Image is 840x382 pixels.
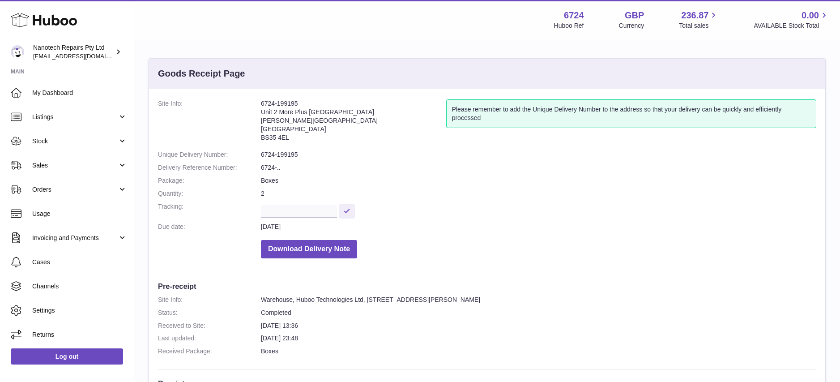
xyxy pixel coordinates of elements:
div: Currency [619,21,644,30]
button: Download Delivery Note [261,240,357,258]
span: Stock [32,137,118,146]
a: 0.00 AVAILABLE Stock Total [754,9,829,30]
dd: 6724-199195 [261,150,816,159]
span: 236.87 [681,9,708,21]
img: info@nanotechrepairs.com [11,45,24,59]
dd: Warehouse, Huboo Technologies Ltd, [STREET_ADDRESS][PERSON_NAME] [261,296,816,304]
h3: Goods Receipt Page [158,68,245,80]
span: Channels [32,282,127,291]
dd: [DATE] 13:36 [261,322,816,330]
dt: Tracking: [158,202,261,218]
dt: Received to Site: [158,322,261,330]
dt: Quantity: [158,189,261,198]
address: 6724-199195 Unit 2 More Plus [GEOGRAPHIC_DATA] [PERSON_NAME][GEOGRAPHIC_DATA] [GEOGRAPHIC_DATA] B... [261,99,446,146]
a: Log out [11,348,123,365]
dt: Received Package: [158,347,261,356]
span: Sales [32,161,118,170]
dd: 2 [261,189,816,198]
span: Total sales [679,21,719,30]
dd: 6724-.. [261,163,816,172]
dt: Site Info: [158,99,261,146]
dt: Last updated: [158,334,261,343]
a: 236.87 Total sales [679,9,719,30]
div: Nanotech Repairs Pty Ltd [33,43,114,60]
h3: Pre-receipt [158,281,816,291]
span: Usage [32,210,127,218]
dt: Due date: [158,223,261,231]
span: Returns [32,330,127,339]
dt: Package: [158,176,261,185]
span: Listings [32,113,118,121]
dt: Delivery Reference Number: [158,163,261,172]
span: AVAILABLE Stock Total [754,21,829,30]
span: Invoicing and Payments [32,234,118,242]
dd: Boxes [261,176,816,185]
dd: Completed [261,309,816,317]
dd: [DATE] [261,223,816,231]
dt: Unique Delivery Number: [158,150,261,159]
strong: 6724 [564,9,584,21]
span: [EMAIL_ADDRESS][DOMAIN_NAME] [33,52,132,60]
dd: Boxes [261,347,816,356]
dd: [DATE] 23:48 [261,334,816,343]
span: My Dashboard [32,89,127,97]
span: Cases [32,258,127,266]
div: Huboo Ref [554,21,584,30]
dt: Site Info: [158,296,261,304]
strong: GBP [625,9,644,21]
div: Please remember to add the Unique Delivery Number to the address so that your delivery can be qui... [446,99,816,128]
dt: Status: [158,309,261,317]
span: Orders [32,185,118,194]
span: Settings [32,306,127,315]
span: 0.00 [802,9,819,21]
